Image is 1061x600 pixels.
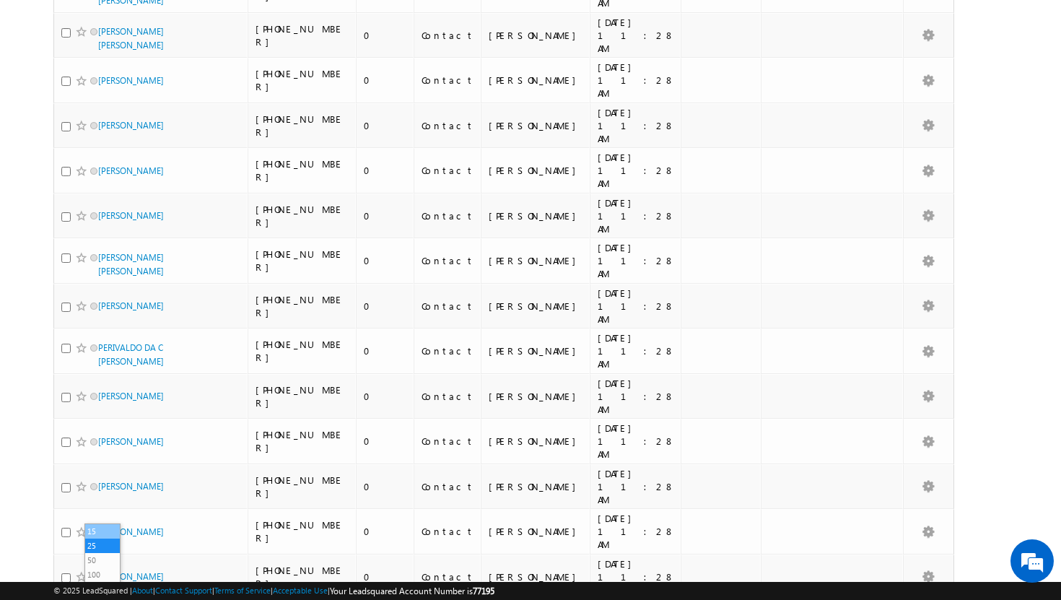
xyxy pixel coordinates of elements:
[364,119,407,132] div: 0
[422,390,474,403] div: Contact
[85,553,120,568] li: 50
[489,74,583,87] div: [PERSON_NAME]
[422,254,474,267] div: Contact
[422,209,474,222] div: Contact
[598,422,675,461] div: [DATE] 11:28 AM
[132,586,153,595] a: About
[598,16,675,55] div: [DATE] 11:28 AM
[237,7,271,42] div: Minimize live chat window
[256,67,349,93] div: [PHONE_NUMBER]
[422,29,474,42] div: Contact
[489,570,583,583] div: [PERSON_NAME]
[256,113,349,139] div: [PHONE_NUMBER]
[422,164,474,177] div: Contact
[364,254,407,267] div: 0
[98,571,164,582] a: [PERSON_NAME]
[364,390,407,403] div: 0
[364,74,407,87] div: 0
[489,254,583,267] div: [PERSON_NAME]
[422,300,474,313] div: Contact
[256,157,349,183] div: [PHONE_NUMBER]
[364,435,407,448] div: 0
[85,524,120,539] li: 15
[489,300,583,313] div: [PERSON_NAME]
[489,480,583,493] div: [PERSON_NAME]
[256,518,349,544] div: [PHONE_NUMBER]
[85,539,120,553] li: 25
[422,119,474,132] div: Contact
[273,586,328,595] a: Acceptable Use
[19,134,263,432] textarea: Type your message and hit 'Enter'
[85,568,120,582] li: 100
[598,512,675,551] div: [DATE] 11:28 AM
[598,61,675,100] div: [DATE] 11:28 AM
[598,106,675,145] div: [DATE] 11:28 AM
[598,467,675,506] div: [DATE] 11:28 AM
[98,526,164,537] a: [PERSON_NAME]
[256,474,349,500] div: [PHONE_NUMBER]
[364,209,407,222] div: 0
[214,586,271,595] a: Terms of Service
[422,435,474,448] div: Contact
[364,164,407,177] div: 0
[598,196,675,235] div: [DATE] 11:28 AM
[98,252,164,277] a: [PERSON_NAME] [PERSON_NAME]
[98,342,164,367] a: PERIVALDO DA C [PERSON_NAME]
[422,344,474,357] div: Contact
[256,203,349,229] div: [PHONE_NUMBER]
[98,300,164,311] a: [PERSON_NAME]
[98,120,164,131] a: [PERSON_NAME]
[256,22,349,48] div: [PHONE_NUMBER]
[98,26,164,51] a: [PERSON_NAME] [PERSON_NAME]
[473,586,494,596] span: 77195
[598,151,675,190] div: [DATE] 11:28 AM
[364,570,407,583] div: 0
[364,344,407,357] div: 0
[489,164,583,177] div: [PERSON_NAME]
[598,557,675,596] div: [DATE] 11:28 AM
[75,76,243,95] div: Chat with us now
[422,570,474,583] div: Contact
[256,293,349,319] div: [PHONE_NUMBER]
[364,29,407,42] div: 0
[422,525,474,538] div: Contact
[98,210,164,221] a: [PERSON_NAME]
[155,586,212,595] a: Contact Support
[364,525,407,538] div: 0
[53,584,494,598] span: © 2025 LeadSquared | | | | |
[489,29,583,42] div: [PERSON_NAME]
[598,287,675,326] div: [DATE] 11:28 AM
[489,435,583,448] div: [PERSON_NAME]
[98,75,164,86] a: [PERSON_NAME]
[364,300,407,313] div: 0
[364,480,407,493] div: 0
[598,241,675,280] div: [DATE] 11:28 AM
[256,428,349,454] div: [PHONE_NUMBER]
[25,76,61,95] img: d_60004797649_company_0_60004797649
[598,377,675,416] div: [DATE] 11:28 AM
[330,586,494,596] span: Your Leadsquared Account Number is
[422,74,474,87] div: Contact
[98,391,164,401] a: [PERSON_NAME]
[98,436,164,447] a: [PERSON_NAME]
[598,331,675,370] div: [DATE] 11:28 AM
[98,481,164,492] a: [PERSON_NAME]
[489,525,583,538] div: [PERSON_NAME]
[98,165,164,176] a: [PERSON_NAME]
[256,383,349,409] div: [PHONE_NUMBER]
[256,248,349,274] div: [PHONE_NUMBER]
[422,480,474,493] div: Contact
[196,445,262,464] em: Start Chat
[489,119,583,132] div: [PERSON_NAME]
[489,390,583,403] div: [PERSON_NAME]
[489,344,583,357] div: [PERSON_NAME]
[256,564,349,590] div: [PHONE_NUMBER]
[256,338,349,364] div: [PHONE_NUMBER]
[489,209,583,222] div: [PERSON_NAME]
